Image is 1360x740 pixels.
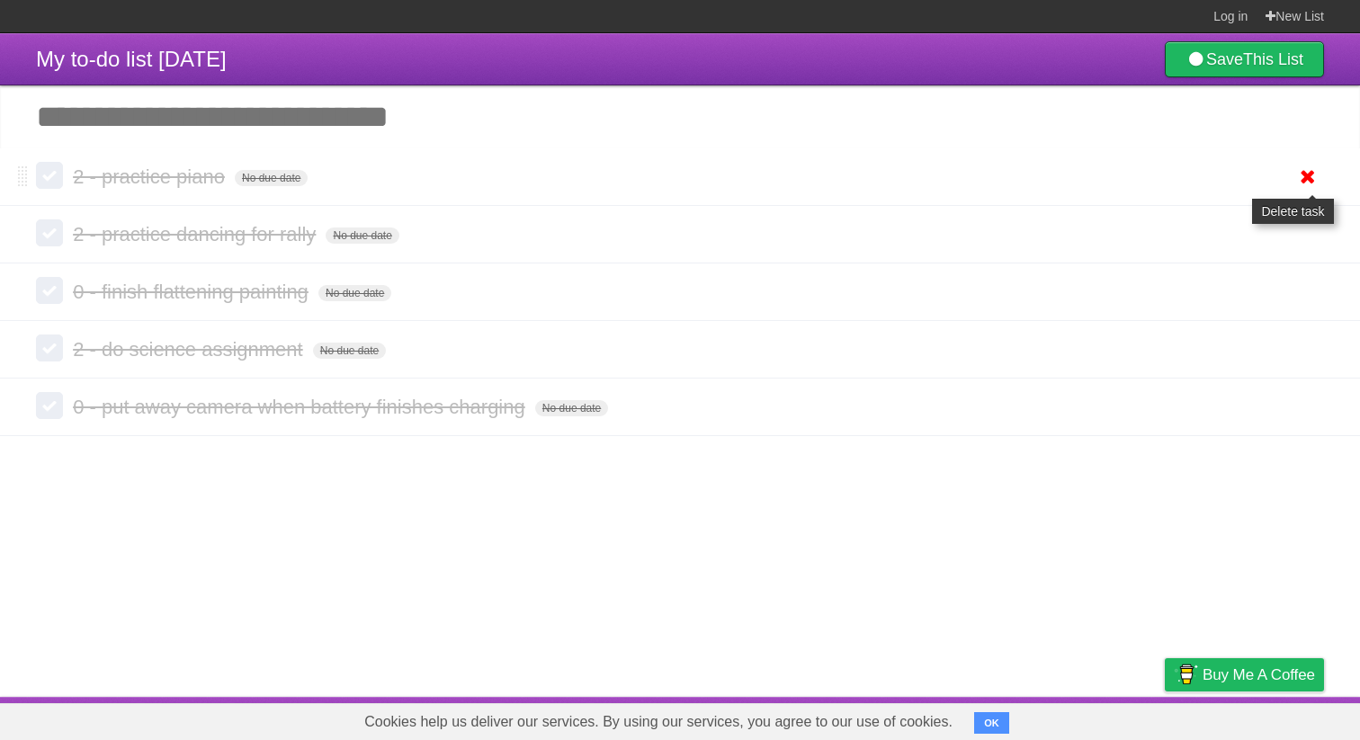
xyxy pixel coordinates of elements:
span: Cookies help us deliver our services. By using our services, you agree to our use of cookies. [346,704,971,740]
span: 0 - finish flattening painting [73,281,313,303]
a: Buy me a coffee [1165,658,1324,691]
a: Terms [1080,701,1120,736]
a: Developers [985,701,1058,736]
span: 2 - do science assignment [73,338,308,361]
span: 0 - put away camera when battery finishes charging [73,396,530,418]
a: SaveThis List [1165,41,1324,77]
span: No due date [313,343,386,359]
span: No due date [326,227,398,244]
span: Buy me a coffee [1203,659,1315,691]
span: 2 - practice dancing for rally [73,223,320,245]
img: Buy me a coffee [1174,659,1198,690]
label: Done [36,219,63,246]
label: Done [36,162,63,189]
span: My to-do list [DATE] [36,47,227,71]
a: Privacy [1141,701,1188,736]
label: Done [36,334,63,361]
span: No due date [535,400,608,416]
span: No due date [235,170,308,186]
a: Suggest a feature [1211,701,1324,736]
b: This List [1243,50,1303,68]
label: Done [36,392,63,419]
button: OK [974,712,1009,734]
a: About [926,701,963,736]
span: No due date [318,285,391,301]
label: Done [36,277,63,304]
span: 2 - practice piano [73,165,229,188]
